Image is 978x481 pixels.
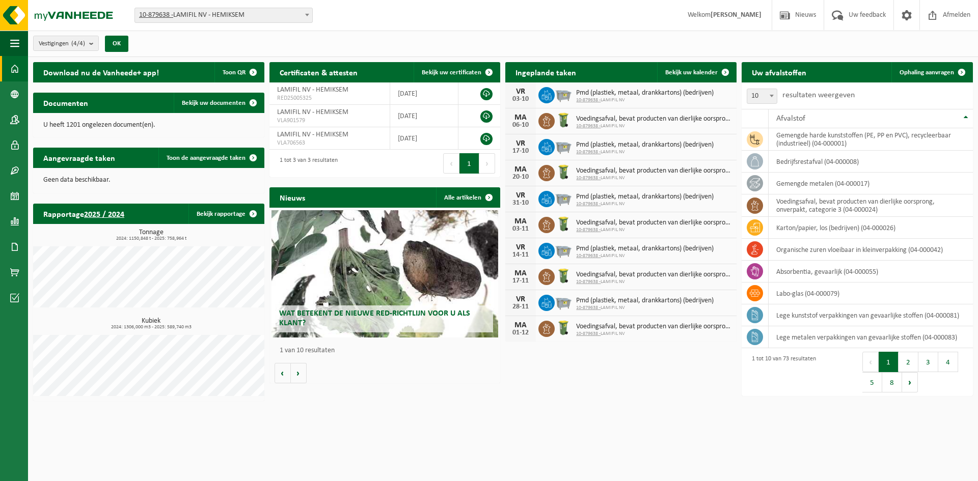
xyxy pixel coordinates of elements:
tcxspan: Call 10-879638 - via 3CX [576,201,601,207]
td: karton/papier, los (bedrijven) (04-000026) [769,217,973,239]
div: MA [510,114,531,122]
td: gemengde harde kunststoffen (PE, PP en PVC), recycleerbaar (industrieel) (04-000001) [769,128,973,151]
label: resultaten weergeven [782,91,855,99]
span: 2024: 1150,848 t - 2025: 758,964 t [38,236,264,241]
button: Previous [443,153,459,174]
span: LAMIFIL NV - HEMIKSEM [277,108,348,116]
tcxspan: Call 2025 / 2024 via 3CX [84,211,124,219]
img: WB-2500-GAL-GY-01 [555,189,572,207]
div: 31-10 [510,200,531,207]
td: lege metalen verpakkingen van gevaarlijke stoffen (04-000083) [769,326,973,348]
h3: Kubiek [38,318,264,330]
img: WB-2500-GAL-GY-01 [555,137,572,155]
span: Ophaling aanvragen [900,69,954,76]
p: U heeft 1201 ongelezen document(en). [43,122,254,129]
span: LAMIFIL NV [576,149,714,155]
span: LAMIFIL NV [576,305,714,311]
a: Bekijk uw documenten [174,93,263,113]
div: 1 tot 10 van 73 resultaten [747,351,816,393]
tcxspan: Call 10-879638 - via 3CX [576,253,601,259]
span: Pmd (plastiek, metaal, drankkartons) (bedrijven) [576,89,714,97]
button: OK [105,36,128,52]
img: WB-0140-HPE-GN-50 [555,163,572,181]
div: MA [510,269,531,277]
button: Vestigingen(4/4) [33,36,99,51]
span: Toon QR [223,69,246,76]
span: LAMIFIL NV - HEMIKSEM [277,131,348,138]
span: Pmd (plastiek, metaal, drankkartons) (bedrijven) [576,141,714,149]
div: VR [510,295,531,303]
span: Voedingsafval, bevat producten van dierlijke oorsprong, onverpakt, categorie 3 [576,115,731,123]
span: Bekijk uw documenten [182,100,246,106]
button: Vorige [275,363,291,383]
div: 1 tot 3 van 3 resultaten [275,152,338,175]
span: 10 [747,89,777,104]
span: Vestigingen [39,36,85,51]
div: VR [510,191,531,200]
div: MA [510,321,531,329]
span: Wat betekent de nieuwe RED-richtlijn voor u als klant? [279,309,470,327]
button: 3 [918,352,938,372]
div: VR [510,139,531,148]
span: LAMIFIL NV [576,123,731,129]
div: 01-12 [510,329,531,336]
h2: Nieuws [269,187,315,207]
button: Toon QR [214,62,263,82]
img: WB-0140-HPE-GN-50 [555,111,572,129]
span: Pmd (plastiek, metaal, drankkartons) (bedrijven) [576,245,714,253]
span: Voedingsafval, bevat producten van dierlijke oorsprong, onverpakt, categorie 3 [576,167,731,175]
div: MA [510,217,531,225]
a: Ophaling aanvragen [891,62,972,82]
p: Geen data beschikbaar. [43,177,254,184]
h2: Ingeplande taken [505,62,586,82]
tcxspan: Call 10-879638 - via 3CX [576,97,601,103]
div: 03-11 [510,225,531,233]
tcxspan: Call 10-879638 - via 3CX [576,149,601,155]
button: Previous [862,352,879,372]
td: [DATE] [390,105,458,127]
tcxspan: Call 10-879638 - via 3CX [576,175,601,181]
tcxspan: Call 10-879638 - via 3CX [576,227,601,233]
a: Alle artikelen [436,187,499,208]
span: 10-879638 - LAMIFIL NV - HEMIKSEM [134,8,313,23]
span: VLA706563 [277,139,382,147]
td: [DATE] [390,82,458,105]
span: VLA901579 [277,117,382,125]
span: 10-879638 - LAMIFIL NV - HEMIKSEM [135,8,312,22]
span: LAMIFIL NV - HEMIKSEM [277,86,348,94]
button: Volgende [291,363,307,383]
tcxspan: Call 10-879638 - via 3CX [576,279,601,285]
span: Pmd (plastiek, metaal, drankkartons) (bedrijven) [576,297,714,305]
span: RED25005325 [277,94,382,102]
a: Toon de aangevraagde taken [158,148,263,168]
span: LAMIFIL NV [576,175,731,181]
td: lege kunststof verpakkingen van gevaarlijke stoffen (04-000081) [769,304,973,326]
h2: Aangevraagde taken [33,148,125,167]
img: WB-2500-GAL-GY-01 [555,241,572,259]
span: LAMIFIL NV [576,279,731,285]
h2: Documenten [33,93,98,112]
button: Next [902,372,918,392]
div: 28-11 [510,303,531,310]
span: Voedingsafval, bevat producten van dierlijke oorsprong, onverpakt, categorie 3 [576,323,731,331]
button: 5 [862,372,882,392]
td: voedingsafval, bevat producten van dierlijke oorsprong, onverpakt, categorie 3 (04-000024) [769,194,973,217]
td: bedrijfsrestafval (04-000008) [769,151,973,173]
img: WB-0140-HPE-GN-50 [555,267,572,285]
span: Voedingsafval, bevat producten van dierlijke oorsprong, onverpakt, categorie 3 [576,271,731,279]
div: 06-10 [510,122,531,129]
td: gemengde metalen (04-000017) [769,173,973,194]
td: absorbentia, gevaarlijk (04-000055) [769,261,973,282]
count: (4/4) [71,40,85,47]
a: Bekijk rapportage [188,204,263,224]
span: Bekijk uw certificaten [422,69,481,76]
img: WB-2500-GAL-GY-01 [555,293,572,310]
button: 1 [879,352,899,372]
span: LAMIFIL NV [576,201,714,207]
div: 17-10 [510,148,531,155]
td: [DATE] [390,127,458,150]
div: 14-11 [510,251,531,259]
button: 1 [459,153,479,174]
a: Bekijk uw certificaten [414,62,499,82]
h2: Certificaten & attesten [269,62,368,82]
